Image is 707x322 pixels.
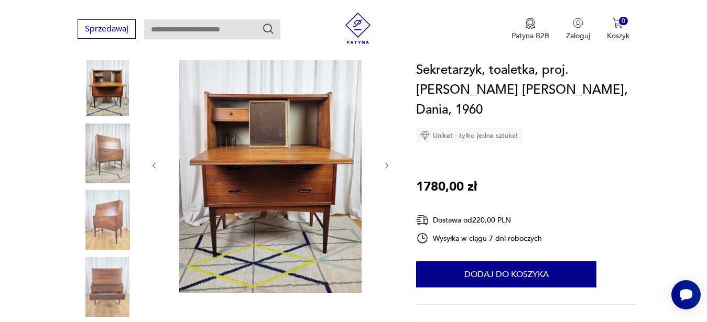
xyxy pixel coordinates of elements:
button: Szukaj [262,23,275,35]
img: Zdjęcie produktu Sekretarzyk, toaletka, proj. Arne Wahl Iversen, Dania, 1960 [169,36,372,293]
img: Zdjęcie produktu Sekretarzyk, toaletka, proj. Arne Wahl Iversen, Dania, 1960 [78,124,137,183]
button: Zaloguj [566,18,590,41]
a: Ikona medaluPatyna B2B [512,18,549,41]
div: Wysyłka w ciągu 7 dni roboczych [416,232,542,245]
a: Sprzedawaj [78,26,136,34]
button: Dodaj do koszyka [416,261,596,287]
img: Zdjęcie produktu Sekretarzyk, toaletka, proj. Arne Wahl Iversen, Dania, 1960 [78,57,137,116]
img: Ikona diamentu [420,131,430,140]
p: Koszyk [607,31,629,41]
img: Ikonka użytkownika [573,18,583,28]
p: Patyna B2B [512,31,549,41]
img: Zdjęcie produktu Sekretarzyk, toaletka, proj. Arne Wahl Iversen, Dania, 1960 [78,257,137,317]
img: Ikona dostawy [416,214,429,227]
iframe: Smartsupp widget button [671,280,701,309]
p: 1780,00 zł [416,177,477,197]
div: Unikat - tylko jedna sztuka! [416,128,522,143]
p: Zaloguj [566,31,590,41]
img: Patyna - sklep z meblami i dekoracjami vintage [342,13,374,44]
button: Sprzedawaj [78,19,136,39]
button: 0Koszyk [607,18,629,41]
img: Ikona medalu [525,18,536,29]
button: Patyna B2B [512,18,549,41]
img: Zdjęcie produktu Sekretarzyk, toaletka, proj. Arne Wahl Iversen, Dania, 1960 [78,190,137,250]
img: Ikona koszyka [613,18,623,28]
div: 0 [619,17,628,26]
h1: Sekretarzyk, toaletka, proj. [PERSON_NAME] [PERSON_NAME], Dania, 1960 [416,60,637,120]
div: Dostawa od 220,00 PLN [416,214,542,227]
